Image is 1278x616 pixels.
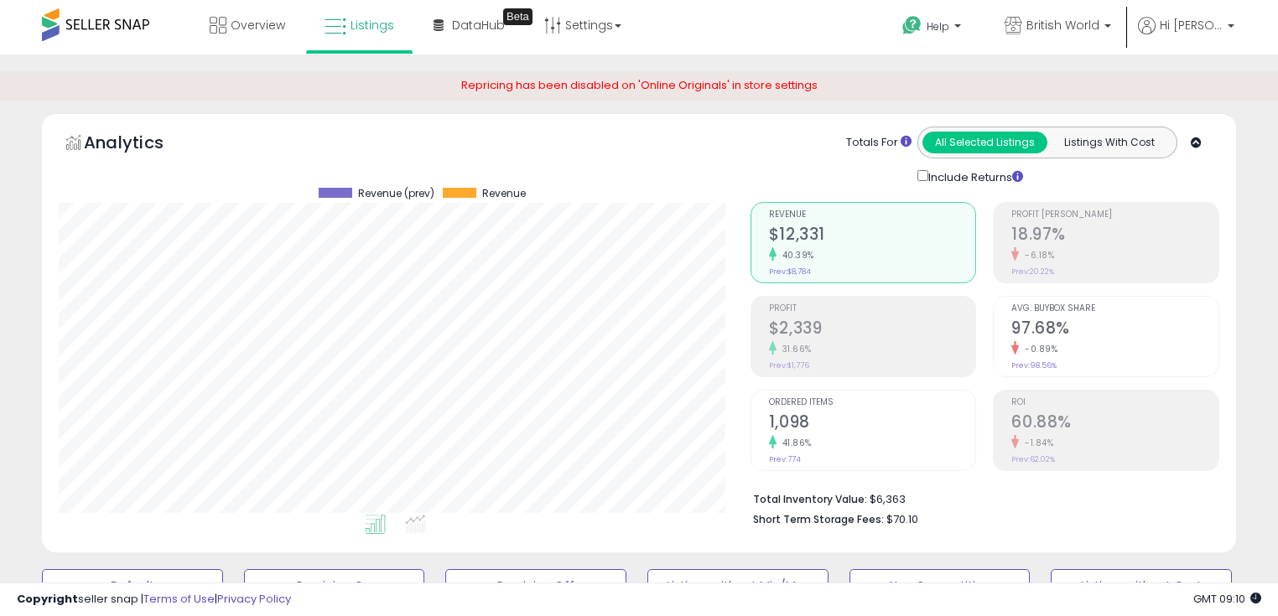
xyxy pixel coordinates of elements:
a: Help [889,3,978,54]
span: 2025-10-11 09:10 GMT [1193,591,1261,607]
b: Short Term Storage Fees: [753,512,884,526]
span: Profit [PERSON_NAME] [1011,210,1218,220]
div: seller snap | | [17,592,291,608]
a: Hi [PERSON_NAME] [1138,17,1234,54]
i: Get Help [901,15,922,36]
h2: 18.97% [1011,225,1218,247]
span: DataHub [452,17,505,34]
span: Profit [769,304,976,313]
span: Ordered Items [769,398,976,407]
span: Avg. Buybox Share [1011,304,1218,313]
span: Revenue [482,188,526,199]
span: British World [1026,17,1099,34]
div: Totals For [846,135,912,151]
li: $6,363 [753,488,1207,508]
span: ROI [1011,398,1218,407]
button: All Selected Listings [922,132,1047,153]
span: Help [927,19,949,34]
span: $70.10 [886,511,918,527]
small: 41.86% [777,437,812,449]
small: Prev: $1,776 [769,360,809,370]
small: Prev: 62.02% [1011,454,1055,464]
small: Prev: 20.22% [1011,267,1054,277]
span: Overview [231,17,285,34]
h2: 1,098 [769,412,976,435]
small: Prev: 774 [769,454,801,464]
small: -0.89% [1019,343,1057,355]
h5: Analytics [84,131,196,158]
h2: 60.88% [1011,412,1218,435]
a: Terms of Use [143,591,215,607]
span: Listings [351,17,394,34]
h2: $2,339 [769,318,976,341]
strong: Copyright [17,591,78,607]
span: Revenue [769,210,976,220]
div: Tooltip anchor [503,8,532,25]
span: Repricing has been disabled on 'Online Originals' in store settings [461,77,818,93]
span: Hi [PERSON_NAME] [1160,17,1223,34]
b: Total Inventory Value: [753,492,867,506]
small: Prev: $8,784 [769,267,811,277]
small: 31.66% [777,343,812,355]
h2: 97.68% [1011,318,1218,341]
div: Include Returns [905,167,1043,186]
span: Revenue (prev) [358,188,434,199]
small: -1.84% [1019,437,1053,449]
small: Prev: 98.56% [1011,360,1057,370]
small: 40.39% [777,249,814,261]
a: Privacy Policy [217,591,291,607]
button: Listings With Cost [1047,132,1171,153]
small: -6.18% [1019,249,1054,261]
h2: $12,331 [769,225,976,247]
